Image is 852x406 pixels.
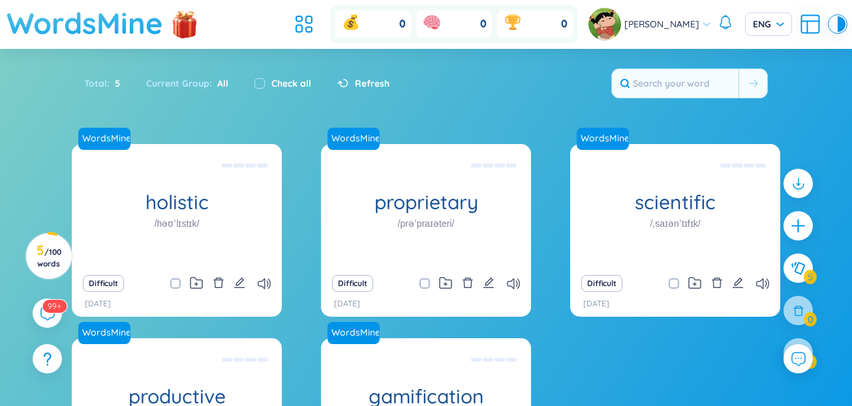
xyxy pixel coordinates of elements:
input: Search your word [612,69,738,98]
a: WordsMine [77,326,132,339]
button: delete [711,274,723,293]
a: WordsMine [326,132,381,145]
button: edit [234,274,245,293]
span: 0 [561,17,568,31]
h1: holistic [72,191,282,214]
button: delete [213,274,224,293]
span: [PERSON_NAME] [624,17,699,31]
span: 0 [399,17,406,31]
span: 5 [110,76,120,91]
img: avatar [588,8,621,40]
button: Difficult [581,275,622,292]
span: edit [234,277,245,289]
span: plus [790,218,806,234]
button: Difficult [83,275,124,292]
a: WordsMine [326,326,381,339]
button: delete [462,274,474,293]
span: 0 [480,17,487,31]
a: WordsMine [327,128,385,150]
span: Refresh [355,76,389,91]
div: Total : [84,70,133,97]
p: [DATE] [583,298,609,310]
a: avatar [588,8,624,40]
h1: /həʊˈlɪstɪk/ [155,216,200,231]
h1: /ˌsaɪənˈtɪfɪk/ [650,216,700,231]
sup: 578 [42,300,67,313]
span: delete [462,277,474,289]
div: Current Group : [133,70,241,97]
p: [DATE] [334,298,360,310]
span: delete [711,277,723,289]
label: Check all [271,76,311,91]
p: [DATE] [85,298,111,310]
h1: /prəˈpraɪəteri/ [398,216,455,231]
a: WordsMine [78,128,136,150]
h1: proprietary [321,191,531,214]
span: edit [732,277,744,289]
span: edit [483,277,494,289]
img: flashSalesIcon.a7f4f837.png [172,4,198,43]
span: All [212,78,228,89]
h3: 5 [34,245,63,268]
span: / 100 words [37,247,61,268]
button: edit [732,274,744,293]
span: ENG [753,18,784,31]
h1: scientific [570,191,780,214]
a: WordsMine [577,128,634,150]
a: WordsMine [78,322,136,344]
a: WordsMine [575,132,630,145]
span: delete [213,277,224,289]
a: WordsMine [77,132,132,145]
button: Difficult [332,275,373,292]
button: edit [483,274,494,293]
a: WordsMine [327,322,385,344]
